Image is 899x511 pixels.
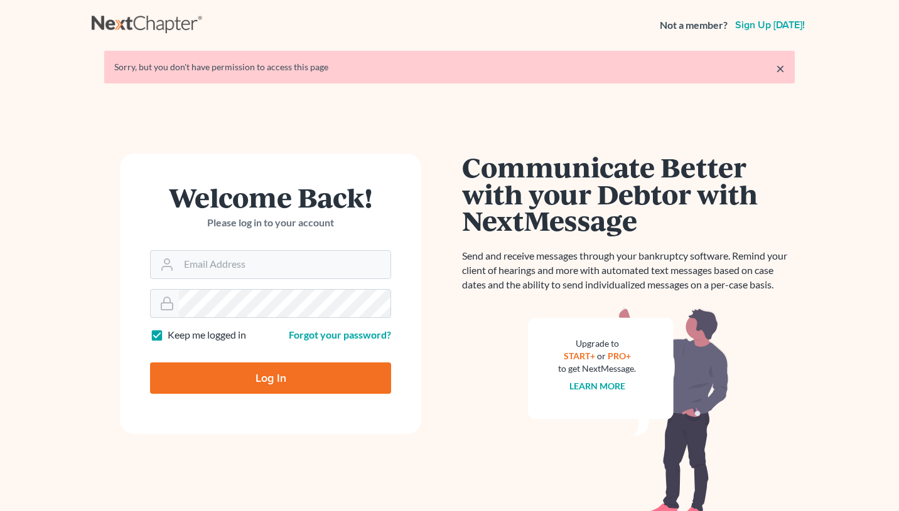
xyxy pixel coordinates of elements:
div: Upgrade to [558,337,636,350]
a: Sign up [DATE]! [733,20,807,30]
a: START+ [564,350,595,361]
a: PRO+ [608,350,631,361]
strong: Not a member? [660,18,728,33]
input: Email Address [179,251,390,278]
p: Send and receive messages through your bankruptcy software. Remind your client of hearings and mo... [462,249,795,292]
input: Log In [150,362,391,394]
span: or [597,350,606,361]
a: Learn more [569,381,625,391]
h1: Welcome Back! [150,184,391,211]
h1: Communicate Better with your Debtor with NextMessage [462,154,795,234]
div: to get NextMessage. [558,362,636,375]
p: Please log in to your account [150,216,391,230]
div: Sorry, but you don't have permission to access this page [114,61,785,73]
a: Forgot your password? [289,329,391,340]
a: × [776,61,785,76]
label: Keep me logged in [168,328,246,342]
